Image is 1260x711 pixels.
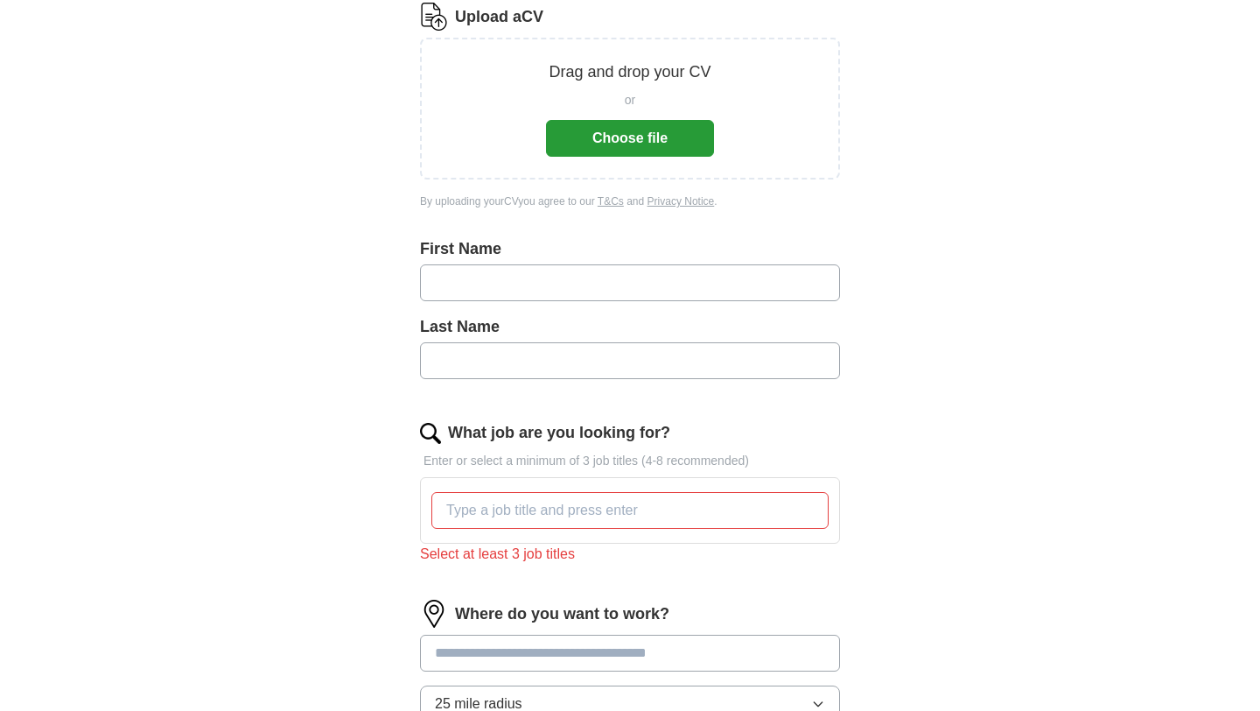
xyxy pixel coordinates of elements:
[420,315,840,339] label: Last Name
[455,602,669,626] label: Where do you want to work?
[455,5,543,29] label: Upload a CV
[448,421,670,445] label: What job are you looking for?
[420,3,448,31] img: CV Icon
[546,120,714,157] button: Choose file
[625,91,635,109] span: or
[647,195,715,208] a: Privacy Notice
[420,237,840,261] label: First Name
[420,423,441,444] img: search.png
[431,492,829,529] input: Type a job title and press enter
[549,60,710,84] p: Drag and drop your CV
[420,194,840,209] div: By uploading your CV you agree to our and .
[598,195,624,208] a: T&Cs
[420,544,840,565] div: Select at least 3 job titles
[420,452,840,470] p: Enter or select a minimum of 3 job titles (4-8 recommended)
[420,600,448,628] img: location.png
